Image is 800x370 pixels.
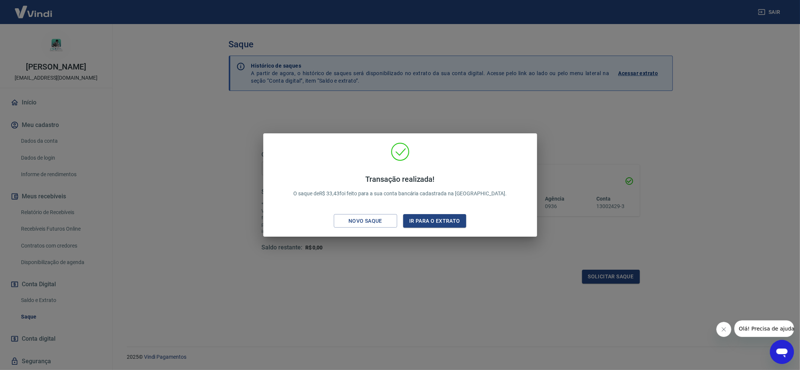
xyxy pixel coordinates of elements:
[734,320,794,337] iframe: Mensagem da empresa
[716,322,731,337] iframe: Fechar mensagem
[339,216,391,226] div: Novo saque
[293,175,507,184] h4: Transação realizada!
[293,175,507,198] p: O saque de R$ 33,43 foi feito para a sua conta bancária cadastrada na [GEOGRAPHIC_DATA].
[770,340,794,364] iframe: Botão para abrir a janela de mensagens
[403,214,467,228] button: Ir para o extrato
[334,214,397,228] button: Novo saque
[5,5,63,11] span: Olá! Precisa de ajuda?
